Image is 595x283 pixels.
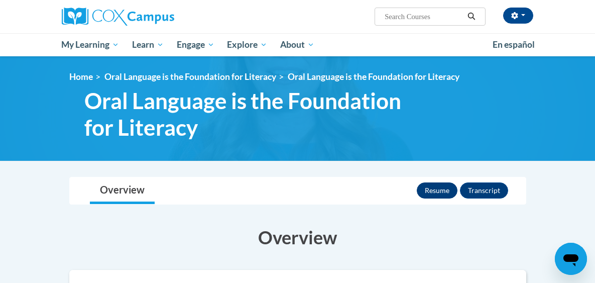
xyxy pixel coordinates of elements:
[464,11,479,23] button: Search
[555,243,587,275] iframe: Button to launch messaging window
[61,39,119,51] span: My Learning
[486,34,541,55] a: En español
[69,225,526,250] h3: Overview
[493,39,535,50] span: En español
[417,182,457,199] button: Resume
[84,87,423,141] span: Oral Language is the Foundation for Literacy
[90,177,155,204] a: Overview
[69,71,93,82] a: Home
[503,8,533,24] button: Account Settings
[460,182,508,199] button: Transcript
[227,39,267,51] span: Explore
[104,71,276,82] a: Oral Language is the Foundation for Literacy
[177,39,214,51] span: Engage
[126,33,170,56] a: Learn
[280,39,314,51] span: About
[62,8,174,26] img: Cox Campus
[274,33,321,56] a: About
[288,71,459,82] span: Oral Language is the Foundation for Literacy
[55,33,126,56] a: My Learning
[62,8,209,26] a: Cox Campus
[170,33,221,56] a: Engage
[384,11,464,23] input: Search Courses
[54,33,541,56] div: Main menu
[132,39,164,51] span: Learn
[220,33,274,56] a: Explore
